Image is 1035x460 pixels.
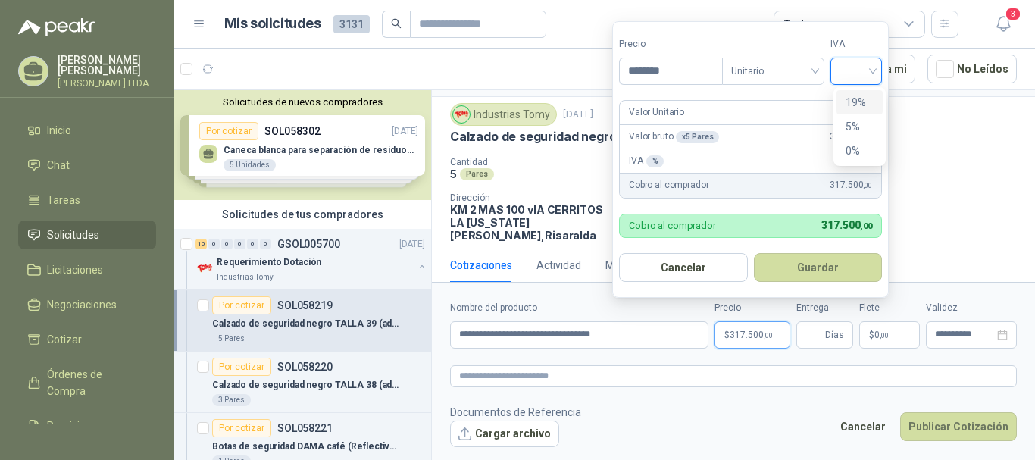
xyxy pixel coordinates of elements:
[731,60,815,83] span: Unitario
[212,419,271,437] div: Por cotizar
[1005,7,1021,21] span: 3
[460,168,494,180] div: Pares
[846,94,874,111] div: 19%
[836,139,883,163] div: 0%
[605,257,652,274] div: Mensajes
[536,257,581,274] div: Actividad
[47,227,99,243] span: Solicitudes
[846,118,874,135] div: 5%
[629,130,719,144] p: Valor bruto
[333,15,370,33] span: 3131
[180,96,425,108] button: Solicitudes de nuevos compradores
[859,321,920,349] p: $ 0,00
[247,239,258,249] div: 0
[830,178,872,192] span: 317.500
[47,192,80,208] span: Tareas
[18,116,156,145] a: Inicio
[646,155,664,167] div: %
[47,122,71,139] span: Inicio
[859,301,920,315] label: Flete
[277,239,340,249] p: GSOL005700
[47,331,82,348] span: Cotizar
[619,37,722,52] label: Precio
[629,154,664,168] p: IVA
[58,55,156,76] p: [PERSON_NAME] [PERSON_NAME]
[18,325,156,354] a: Cotizar
[208,239,220,249] div: 0
[18,18,95,36] img: Logo peakr
[563,108,593,122] p: [DATE]
[714,321,790,349] p: $317.500,00
[195,259,214,277] img: Company Logo
[195,239,207,249] div: 10
[450,203,617,242] p: KM 2 MAS 100 vIA CERRITOS LA [US_STATE] [PERSON_NAME] , Risaralda
[927,55,1017,83] button: No Leídos
[277,423,333,433] p: SOL058221
[869,330,874,340] span: $
[764,331,773,340] span: ,00
[846,142,874,159] div: 0%
[174,352,431,413] a: Por cotizarSOL058220Calzado de seguridad negro TALLA 38 (adjuntar foto)3 Pares
[47,418,103,434] span: Remisiones
[821,219,872,231] span: 317.500
[450,129,768,145] p: Calzado de seguridad negro TALLA 39 (adjuntar foto)
[18,186,156,214] a: Tareas
[450,103,557,126] div: Industrias Tomy
[18,221,156,249] a: Solicitudes
[217,255,321,270] p: Requerimiento Dotación
[18,290,156,319] a: Negociaciones
[277,300,333,311] p: SOL058219
[830,37,882,52] label: IVA
[174,290,431,352] a: Por cotizarSOL058219Calzado de seguridad negro TALLA 39 (adjuntar foto)5 Pares
[174,200,431,229] div: Solicitudes de tus compradores
[754,253,883,282] button: Guardar
[18,255,156,284] a: Licitaciones
[212,394,251,406] div: 3 Pares
[212,358,271,376] div: Por cotizar
[450,301,708,315] label: Nombre del producto
[880,331,889,340] span: ,00
[260,239,271,249] div: 0
[926,301,1017,315] label: Validez
[212,296,271,314] div: Por cotizar
[217,271,274,283] p: Industrias Tomy
[836,90,883,114] div: 19%
[676,131,719,143] div: x 5 Pares
[836,114,883,139] div: 5%
[450,421,559,448] button: Cargar archivo
[629,105,684,120] p: Valor Unitario
[832,412,894,441] button: Cancelar
[18,151,156,180] a: Chat
[619,253,748,282] button: Cancelar
[47,157,70,174] span: Chat
[450,157,649,167] p: Cantidad
[47,296,117,313] span: Negociaciones
[391,18,402,29] span: search
[212,333,251,345] div: 5 Pares
[730,330,773,340] span: 317.500
[453,106,470,123] img: Company Logo
[58,79,156,88] p: [PERSON_NAME] LTDA.
[399,237,425,252] p: [DATE]
[47,261,103,278] span: Licitaciones
[629,221,716,230] p: Cobro al comprador
[212,378,401,393] p: Calzado de seguridad negro TALLA 38 (adjuntar foto)
[783,16,815,33] div: Todas
[224,13,321,35] h1: Mis solicitudes
[212,440,401,454] p: Botas de seguridad DAMA café (Reflectivo) TALLA 35 (adjuntar foto)
[195,235,428,283] a: 10 0 0 0 0 0 GSOL005700[DATE] Company LogoRequerimiento DotaciónIndustrias Tomy
[18,411,156,440] a: Remisiones
[629,178,708,192] p: Cobro al comprador
[174,90,431,200] div: Solicitudes de nuevos compradoresPor cotizarSOL058302[DATE] Caneca blanca para separación de resi...
[990,11,1017,38] button: 3
[796,301,853,315] label: Entrega
[47,366,142,399] span: Órdenes de Compra
[860,221,872,231] span: ,00
[234,239,245,249] div: 0
[825,322,844,348] span: Días
[714,301,790,315] label: Precio
[874,330,889,340] span: 0
[450,257,512,274] div: Cotizaciones
[450,192,617,203] p: Dirección
[212,317,401,331] p: Calzado de seguridad negro TALLA 39 (adjuntar foto)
